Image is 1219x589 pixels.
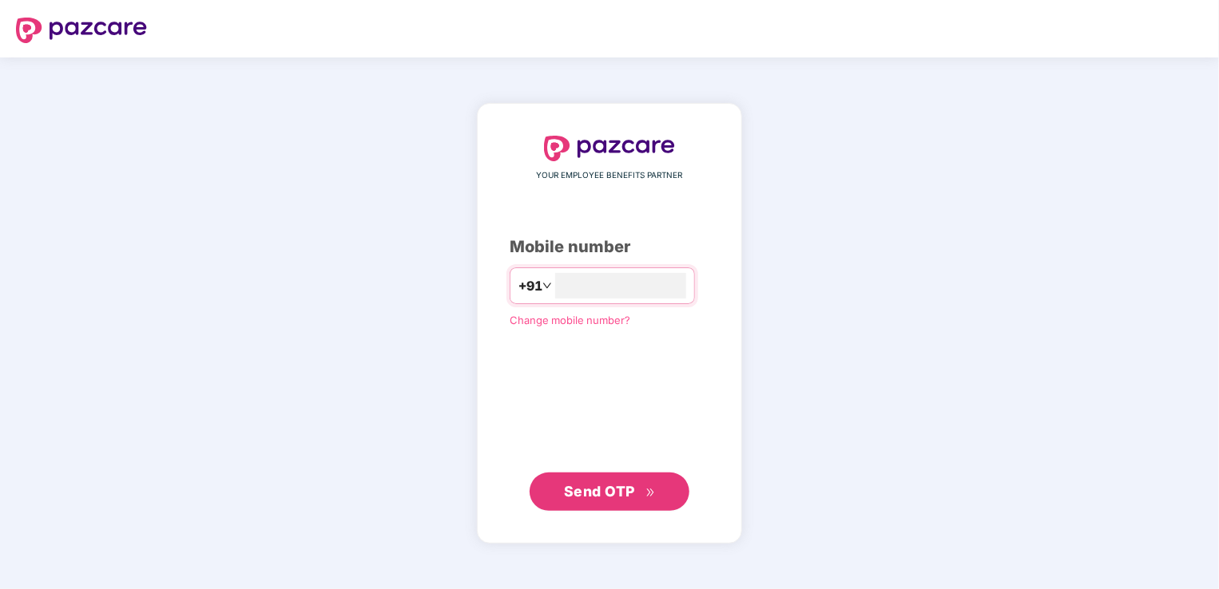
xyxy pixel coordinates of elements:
[510,314,630,326] a: Change mobile number?
[537,169,683,182] span: YOUR EMPLOYEE BENEFITS PARTNER
[510,235,709,259] div: Mobile number
[530,472,689,511] button: Send OTPdouble-right
[544,136,675,161] img: logo
[564,483,635,500] span: Send OTP
[542,281,552,291] span: down
[518,276,542,296] span: +91
[645,488,656,498] span: double-right
[16,18,147,43] img: logo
